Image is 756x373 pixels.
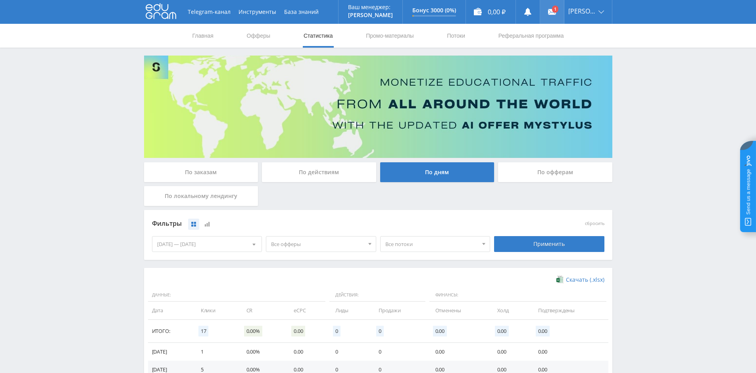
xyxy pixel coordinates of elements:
span: [PERSON_NAME] [568,8,596,14]
td: Итого: [148,320,193,343]
td: Холд [489,302,530,319]
span: 0 [333,326,340,336]
div: Фильтры [152,218,491,230]
div: Применить [494,236,604,252]
p: Бонус 3000 (0%) [412,7,456,13]
span: 0 [376,326,384,336]
td: CR [239,302,286,319]
span: Все офферы [271,236,364,252]
div: [DATE] — [DATE] [152,236,262,252]
td: Продажи [371,302,427,319]
img: Banner [144,56,612,158]
span: Скачать (.xlsx) [566,277,604,283]
td: 0.00% [239,343,286,361]
span: 17 [198,326,209,336]
a: Статистика [303,24,334,48]
img: xlsx [556,275,563,283]
a: Главная [192,24,214,48]
td: 1 [193,343,239,361]
span: 0.00 [291,326,305,336]
a: Промо-материалы [365,24,414,48]
td: Дата [148,302,193,319]
a: Реферальная программа [498,24,565,48]
td: 0.00 [489,343,530,361]
a: Скачать (.xlsx) [556,276,604,284]
td: 0.00 [427,343,489,361]
div: По дням [380,162,494,182]
td: Лиды [327,302,371,319]
td: [DATE] [148,343,193,361]
td: Клики [193,302,239,319]
span: 0.00 [536,326,550,336]
div: По офферам [498,162,612,182]
td: 0.00 [530,343,608,361]
td: 0 [327,343,371,361]
td: Отменены [427,302,489,319]
p: Ваш менеджер: [348,4,393,10]
td: 0.00 [286,343,327,361]
td: eCPC [286,302,327,319]
span: 0.00 [433,326,447,336]
td: Подтверждены [530,302,608,319]
td: 0 [371,343,427,361]
span: 0.00 [495,326,509,336]
div: По заказам [144,162,258,182]
div: По действиям [262,162,376,182]
span: Действия: [329,288,425,302]
a: Потоки [446,24,466,48]
span: Финансы: [429,288,606,302]
div: По локальному лендингу [144,186,258,206]
span: 0.00% [244,326,262,336]
a: Офферы [246,24,271,48]
span: Все потоки [385,236,478,252]
p: [PERSON_NAME] [348,12,393,18]
span: Данные: [148,288,325,302]
button: сбросить [585,221,604,226]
